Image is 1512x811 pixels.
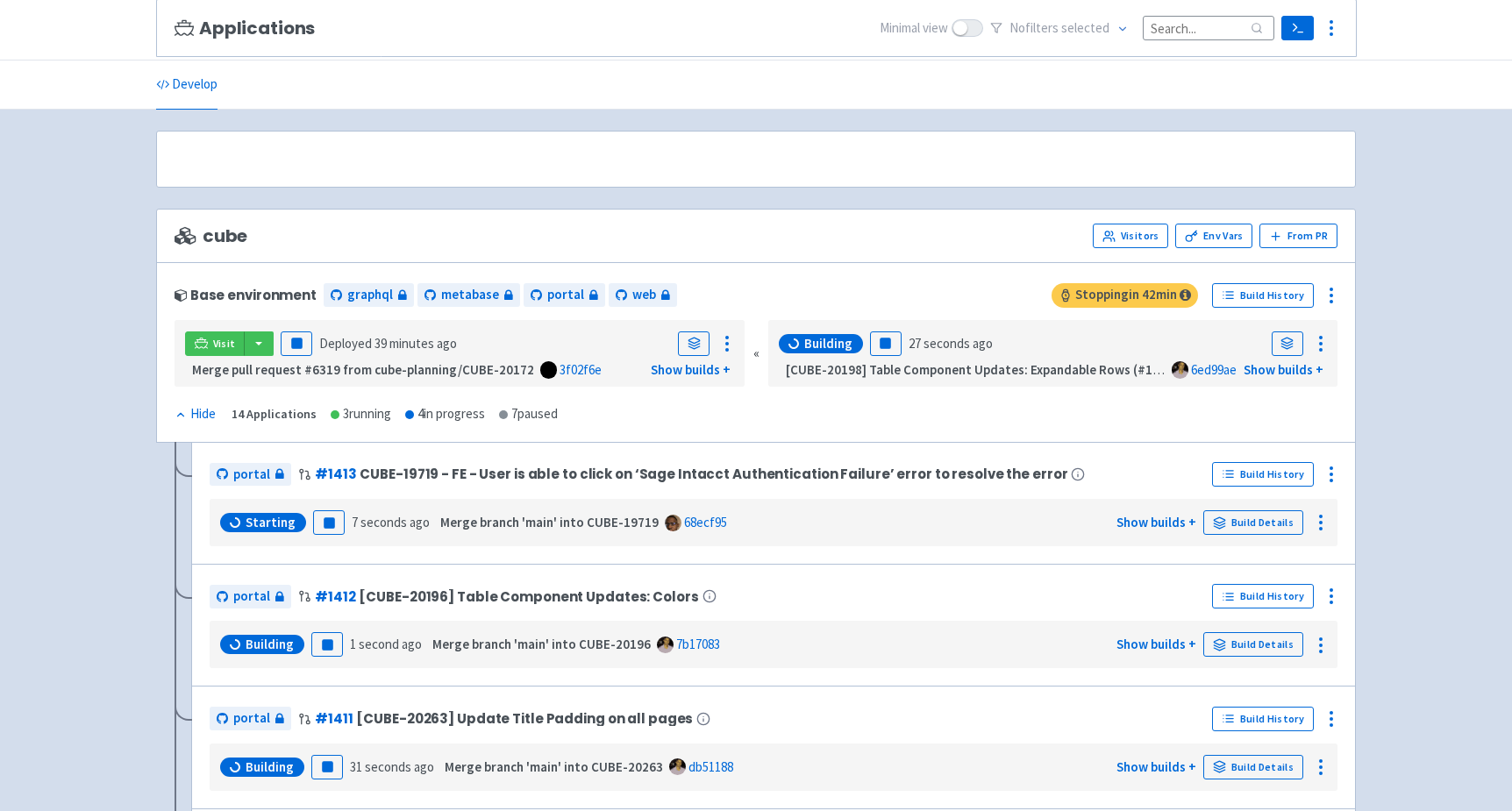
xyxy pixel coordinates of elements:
span: portal [233,465,270,485]
a: Develop [156,60,218,110]
a: db51188 [688,758,733,775]
button: Hide [175,404,218,424]
a: #1412 [315,587,355,606]
button: Pause [870,331,902,356]
div: 3 running [331,404,391,424]
a: portal [210,463,291,487]
span: Stopping in 42 min [1052,283,1198,308]
a: 6ed99ae [1191,361,1237,378]
time: 27 seconds ago [909,335,993,352]
time: 39 minutes ago [374,335,457,352]
span: portal [547,285,584,305]
time: 1 second ago [350,636,422,652]
a: #1413 [315,465,356,483]
a: Visit [185,331,245,356]
div: 14 Applications [232,404,317,424]
button: From PR [1259,224,1337,248]
a: Build Details [1203,632,1303,657]
input: Search... [1143,16,1274,39]
a: Build History [1212,584,1314,608]
span: CUBE-19719 - FE - User is able to click on ‘Sage Intacct Authentication Failure’ error to resolve... [360,466,1067,481]
a: Visitors [1093,224,1168,248]
span: Visit [213,337,236,351]
span: metabase [441,285,499,305]
a: 7b17083 [676,636,720,652]
span: Building [804,335,852,352]
span: cube [175,226,247,246]
div: 7 paused [499,404,558,424]
span: [CUBE-20263] Update Title Padding on all pages [356,711,693,726]
button: Pause [311,632,343,657]
span: Deployed [319,335,457,352]
a: Show builds + [651,361,731,378]
span: [CUBE-20196] Table Component Updates: Colors [359,589,698,604]
a: Build History [1212,462,1314,487]
a: Show builds + [1116,514,1196,530]
a: graphql [324,283,414,307]
span: portal [233,708,270,729]
a: #1411 [315,709,353,728]
strong: Merge pull request #6319 from cube-planning/CUBE-20172 [192,361,534,378]
a: Show builds + [1116,636,1196,652]
span: Building [246,758,294,776]
div: 4 in progress [405,404,485,424]
a: Build History [1212,283,1314,308]
span: web [632,285,656,305]
time: 7 seconds ago [352,514,430,530]
span: portal [233,587,270,607]
span: Starting [246,514,296,531]
a: portal [210,585,291,608]
button: Pause [281,331,312,356]
strong: [CUBE-20198] Table Component Updates: Expandable Rows (#1409) [786,361,1178,378]
a: metabase [417,283,520,307]
span: graphql [347,285,393,305]
div: Base environment [175,288,317,302]
a: Build Details [1203,510,1303,535]
span: Building [246,636,294,653]
button: Pause [313,510,345,535]
strong: Merge branch 'main' into CUBE-19719 [440,514,659,530]
a: Show builds + [1116,758,1196,775]
a: 68ecf95 [684,514,727,530]
a: Terminal [1281,16,1314,40]
a: Env Vars [1175,224,1252,248]
span: Minimal view [880,18,948,39]
button: Pause [311,755,343,779]
a: 3f02f6e [560,361,602,378]
span: selected [1061,19,1109,36]
a: portal [524,283,605,307]
strong: Merge branch 'main' into CUBE-20196 [432,636,651,652]
a: portal [210,707,291,730]
a: Show builds + [1244,361,1323,378]
div: Hide [175,404,216,424]
a: Build History [1212,707,1314,731]
span: No filter s [1009,18,1109,39]
a: Build Details [1203,755,1303,779]
time: 31 seconds ago [350,758,434,775]
h3: Applications [175,18,315,39]
strong: Merge branch 'main' into CUBE-20263 [445,758,663,775]
div: « [753,320,760,388]
a: web [609,283,677,307]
